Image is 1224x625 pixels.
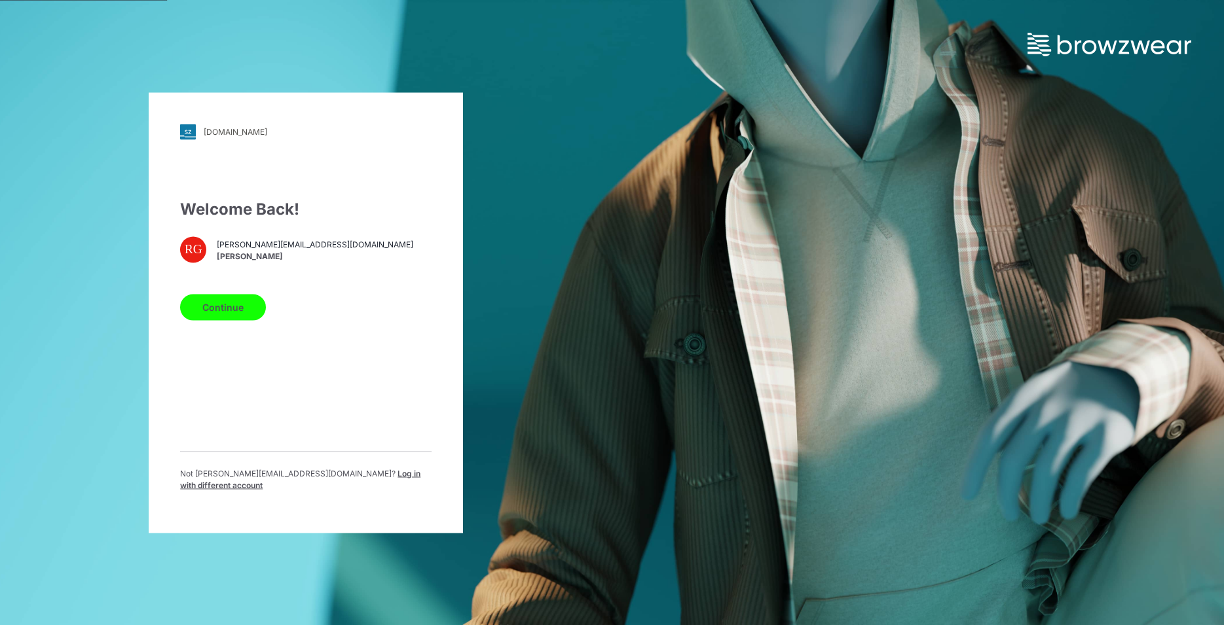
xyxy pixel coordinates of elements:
[1028,33,1191,56] img: browzwear-logo.73288ffb.svg
[180,467,432,491] p: Not [PERSON_NAME][EMAIL_ADDRESS][DOMAIN_NAME] ?
[180,124,196,139] img: svg+xml;base64,PHN2ZyB3aWR0aD0iMjgiIGhlaWdodD0iMjgiIHZpZXdCb3g9IjAgMCAyOCAyOCIgZmlsbD0ibm9uZSIgeG...
[180,294,266,320] button: Continue
[217,251,413,262] span: [PERSON_NAME]
[204,127,267,137] div: [DOMAIN_NAME]
[217,239,413,251] span: [PERSON_NAME][EMAIL_ADDRESS][DOMAIN_NAME]
[180,197,432,221] div: Welcome Back!
[180,124,432,139] a: [DOMAIN_NAME]
[180,236,206,262] div: RG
